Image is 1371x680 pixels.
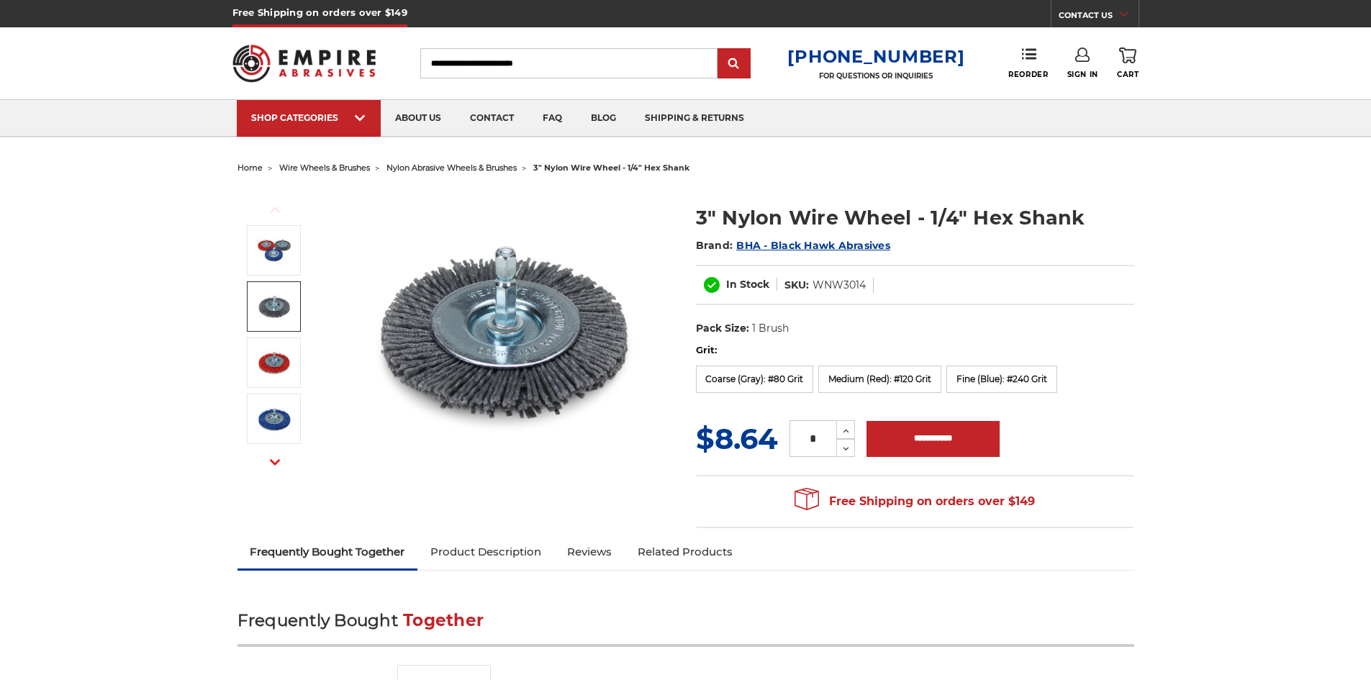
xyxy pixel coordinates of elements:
a: about us [381,100,456,137]
dd: WNW3014 [813,278,866,293]
a: home [237,163,263,173]
span: Cart [1117,70,1139,79]
a: CONTACT US [1059,7,1139,27]
a: wire wheels & brushes [279,163,370,173]
img: 3" Nylon Wire Wheel - 1/4" Hex Shank [256,401,292,437]
a: faq [528,100,576,137]
a: Related Products [625,536,746,568]
span: In Stock [726,278,769,291]
label: Grit: [696,343,1134,358]
span: Reorder [1008,70,1048,79]
div: SHOP CATEGORIES [251,112,366,123]
p: FOR QUESTIONS OR INQUIRIES [787,71,964,81]
a: Cart [1117,47,1139,79]
dt: SKU: [784,278,809,293]
span: Frequently Bought [237,610,398,630]
h1: 3" Nylon Wire Wheel - 1/4" Hex Shank [696,204,1134,232]
img: Empire Abrasives [232,35,376,91]
span: Sign In [1067,70,1098,79]
img: Nylon Filament Wire Wheels with Hex Shank [256,232,292,268]
a: Reviews [554,536,625,568]
a: nylon abrasive wheels & brushes [386,163,517,173]
span: 3" nylon wire wheel - 1/4" hex shank [533,163,689,173]
a: [PHONE_NUMBER] [787,46,964,67]
img: 3" Nylon Wire Wheel - 1/4" Hex Shank [256,345,292,381]
a: Reorder [1008,47,1048,78]
button: Previous [258,194,292,225]
a: Frequently Bought Together [237,536,418,568]
a: blog [576,100,630,137]
span: Brand: [696,239,733,252]
dt: Pack Size: [696,321,749,336]
a: BHA - Black Hawk Abrasives [736,239,890,252]
span: Together [403,610,484,630]
button: Next [258,447,292,478]
span: $8.64 [696,421,778,456]
img: 3" Nylon Wire Wheel - 1/4" Hex Shank [256,289,292,325]
input: Submit [720,50,748,78]
dd: 1 Brush [752,321,789,336]
span: Free Shipping on orders over $149 [795,487,1035,516]
a: shipping & returns [630,100,759,137]
img: Nylon Filament Wire Wheels with Hex Shank [361,189,648,476]
a: Product Description [417,536,554,568]
a: contact [456,100,528,137]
